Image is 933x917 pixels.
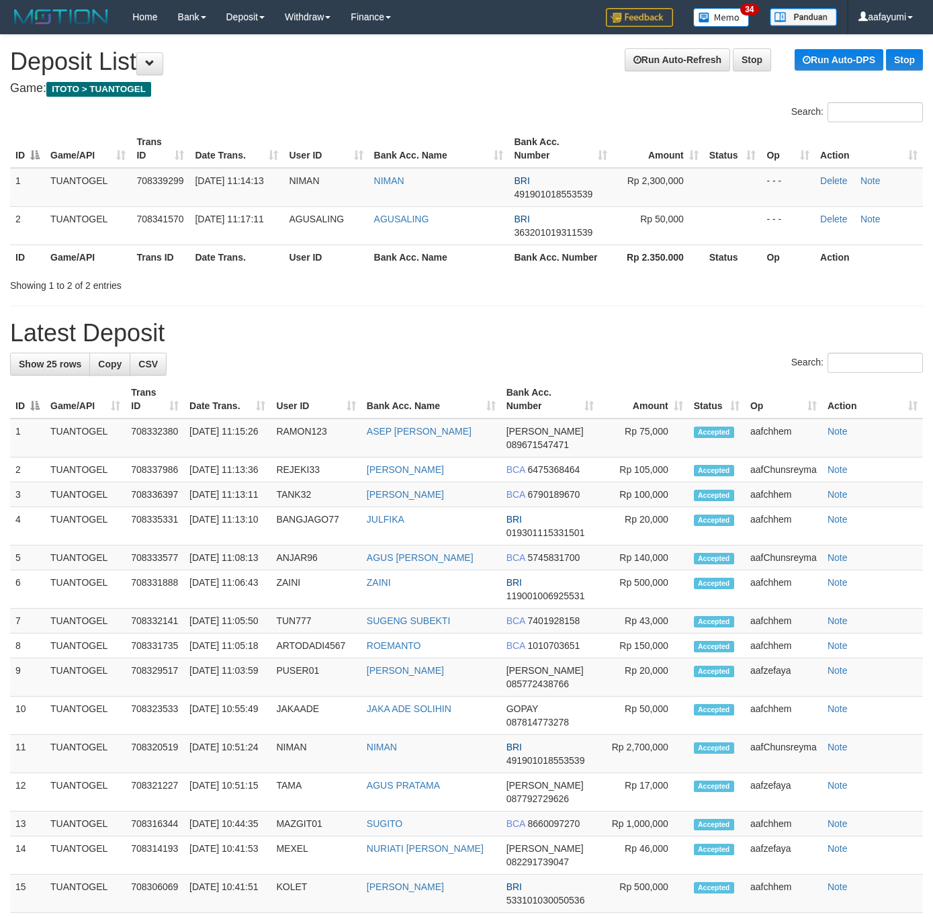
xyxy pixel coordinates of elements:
[514,189,592,200] span: Copy 491901018553539 to clipboard
[10,735,45,773] td: 11
[131,130,189,168] th: Trans ID: activate to sort column ascending
[271,380,361,419] th: User ID: activate to sort column ascending
[828,464,848,475] a: Note
[828,102,923,122] input: Search:
[126,570,184,609] td: 708331888
[184,419,271,457] td: [DATE] 11:15:26
[694,819,734,830] span: Accepted
[271,735,361,773] td: NIMAN
[745,609,822,634] td: aafchhem
[184,482,271,507] td: [DATE] 11:13:11
[10,82,923,95] h4: Game:
[126,609,184,634] td: 708332141
[745,482,822,507] td: aafchhem
[126,419,184,457] td: 708332380
[627,175,684,186] span: Rp 2,300,000
[45,836,126,875] td: TUANTOGEL
[289,175,319,186] span: NIMAN
[45,168,131,207] td: TUANTOGEL
[367,780,440,791] a: AGUS PRATAMA
[374,175,404,186] a: NIMAN
[10,570,45,609] td: 6
[367,514,404,525] a: JULFIKA
[528,464,580,475] span: Copy 6475368464 to clipboard
[606,8,673,27] img: Feedback.jpg
[271,773,361,812] td: TAMA
[506,703,538,714] span: GOPAY
[184,570,271,609] td: [DATE] 11:06:43
[694,490,734,501] span: Accepted
[45,130,131,168] th: Game/API: activate to sort column ascending
[45,634,126,658] td: TUANTOGEL
[184,875,271,913] td: [DATE] 10:41:51
[828,818,848,829] a: Note
[528,552,580,563] span: Copy 5745831700 to clipboard
[791,353,923,373] label: Search:
[828,552,848,563] a: Note
[828,640,848,651] a: Note
[98,359,122,369] span: Copy
[374,214,429,224] a: AGUSALING
[45,735,126,773] td: TUANTOGEL
[189,130,283,168] th: Date Trans.: activate to sort column ascending
[189,245,283,269] th: Date Trans.
[599,380,688,419] th: Amount: activate to sort column ascending
[10,697,45,735] td: 10
[694,465,734,476] span: Accepted
[271,812,361,836] td: MAZGIT01
[283,245,368,269] th: User ID
[126,773,184,812] td: 708321227
[126,380,184,419] th: Trans ID: activate to sort column ascending
[10,206,45,245] td: 2
[369,130,509,168] th: Bank Acc. Name: activate to sort column ascending
[506,591,585,601] span: Copy 119001006925531 to clipboard
[10,353,90,376] a: Show 25 rows
[19,359,81,369] span: Show 25 rows
[860,214,881,224] a: Note
[501,380,600,419] th: Bank Acc. Number: activate to sort column ascending
[828,703,848,714] a: Note
[745,658,822,697] td: aafzefaya
[506,665,584,676] span: [PERSON_NAME]
[791,102,923,122] label: Search:
[506,881,522,892] span: BRI
[184,507,271,545] td: [DATE] 11:13:10
[184,697,271,735] td: [DATE] 10:55:49
[126,697,184,735] td: 708323533
[822,380,923,419] th: Action: activate to sort column ascending
[761,168,815,207] td: - - -
[508,130,613,168] th: Bank Acc. Number: activate to sort column ascending
[514,227,592,238] span: Copy 363201019311539 to clipboard
[367,742,397,752] a: NIMAN
[761,206,815,245] td: - - -
[506,843,584,854] span: [PERSON_NAME]
[761,245,815,269] th: Op
[271,634,361,658] td: ARTODADI4567
[694,882,734,893] span: Accepted
[745,875,822,913] td: aafchhem
[820,214,847,224] a: Delete
[508,245,613,269] th: Bank Acc. Number
[45,875,126,913] td: TUANTOGEL
[828,353,923,373] input: Search:
[745,419,822,457] td: aafchhem
[599,507,688,545] td: Rp 20,000
[828,577,848,588] a: Note
[271,697,361,735] td: JAKAADE
[367,843,484,854] a: NURIATI [PERSON_NAME]
[860,175,881,186] a: Note
[184,457,271,482] td: [DATE] 11:13:36
[271,457,361,482] td: REJEKI33
[599,875,688,913] td: Rp 500,000
[45,419,126,457] td: TUANTOGEL
[367,577,391,588] a: ZAINI
[138,359,158,369] span: CSV
[10,875,45,913] td: 15
[599,482,688,507] td: Rp 100,000
[828,615,848,626] a: Note
[828,665,848,676] a: Note
[745,836,822,875] td: aafzefaya
[745,735,822,773] td: aafChunsreyma
[367,665,444,676] a: [PERSON_NAME]
[184,836,271,875] td: [DATE] 10:41:53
